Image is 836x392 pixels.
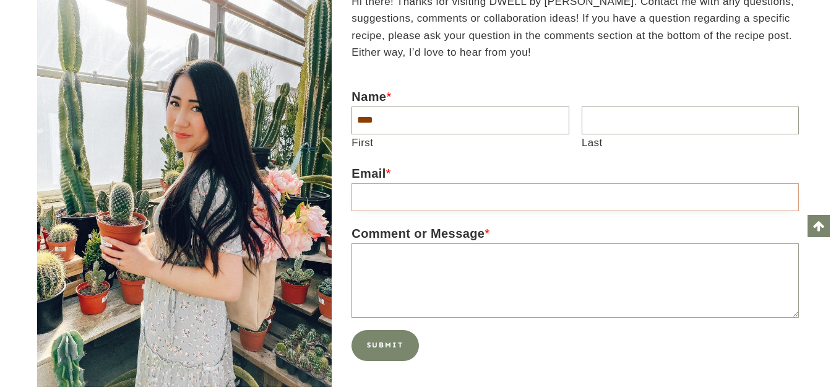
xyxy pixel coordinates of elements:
a: Scroll to top [808,215,830,237]
label: Email [351,163,799,183]
label: Name [351,87,799,107]
label: Comment or Message [351,224,799,243]
label: Last [582,134,799,151]
label: First [351,134,569,151]
button: Submit [351,330,419,360]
